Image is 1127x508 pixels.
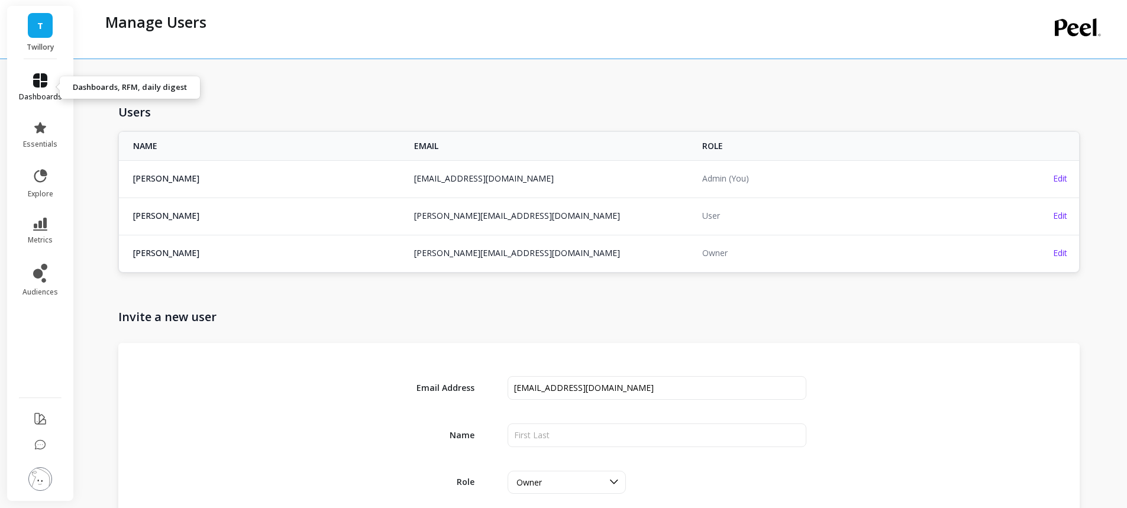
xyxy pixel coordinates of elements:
img: profile picture [28,467,52,491]
td: Admin (You) [695,160,983,196]
input: First Last [508,423,806,447]
span: T [37,19,43,33]
span: Edit [1053,210,1067,221]
span: Email Address [392,382,474,394]
a: [PERSON_NAME][EMAIL_ADDRESS][DOMAIN_NAME] [414,210,620,221]
p: Twillory [19,43,62,52]
span: Edit [1053,247,1067,258]
span: explore [28,189,53,199]
span: Role [392,476,474,488]
span: [PERSON_NAME] [133,173,400,185]
h1: Users [118,104,1080,121]
th: NAME [119,132,407,160]
span: audiences [22,287,58,297]
span: [PERSON_NAME] [133,210,400,222]
a: [PERSON_NAME][EMAIL_ADDRESS][DOMAIN_NAME] [414,247,620,258]
th: EMAIL [407,132,695,160]
h1: Invite a new user [118,309,1080,325]
span: Edit [1053,173,1067,184]
p: Manage Users [105,12,206,32]
span: Owner [516,477,542,488]
span: dashboards [19,92,62,102]
th: ROLE [695,132,983,160]
span: [PERSON_NAME] [133,247,400,259]
span: Name [392,429,474,441]
span: metrics [28,235,53,245]
span: essentials [23,140,57,149]
td: User [695,198,983,234]
input: name@example.com [508,376,806,400]
a: [EMAIL_ADDRESS][DOMAIN_NAME] [414,173,554,184]
td: Owner [695,235,983,271]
